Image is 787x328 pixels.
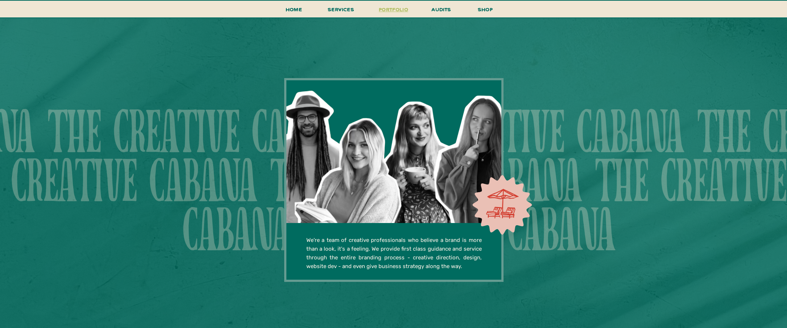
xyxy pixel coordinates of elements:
[468,5,503,17] a: shop
[306,236,482,271] h3: We're a team of creative professionals who believe a brand is more than a look, it's a feeling. W...
[283,5,305,18] a: Home
[431,5,452,17] a: audits
[377,5,411,18] a: portfolio
[326,5,356,18] a: services
[328,6,354,13] span: services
